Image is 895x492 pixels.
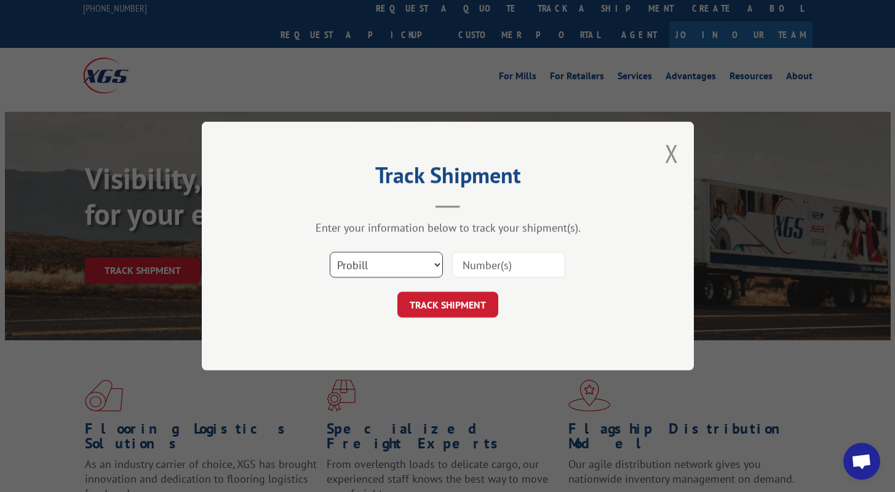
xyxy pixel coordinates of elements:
div: Enter your information below to track your shipment(s). [263,221,632,235]
div: Open chat [843,443,880,480]
button: Close modal [665,137,678,170]
h2: Track Shipment [263,166,632,190]
input: Number(s) [452,252,565,278]
button: TRACK SHIPMENT [397,292,498,318]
